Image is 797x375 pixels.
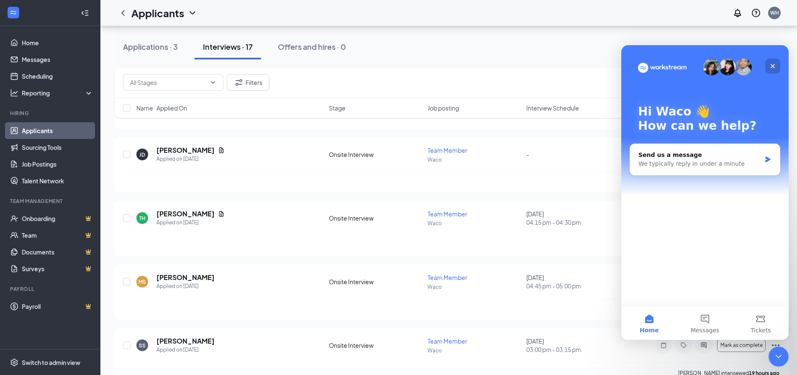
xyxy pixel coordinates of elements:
h5: [PERSON_NAME] [156,146,215,155]
div: Applications · 3 [123,41,178,52]
div: JD [139,151,145,158]
div: Switch to admin view [22,358,80,367]
svg: Collapse [81,9,89,17]
svg: ChevronDown [210,79,216,86]
div: Reporting [22,89,94,97]
div: TH [139,215,146,222]
span: 04:15 pm - 04:30 pm [526,218,620,226]
h1: Applicants [131,6,184,20]
svg: Note [659,342,669,349]
div: Applied on [DATE] [156,155,225,163]
a: Talent Network [22,172,93,189]
p: Waco [428,156,521,163]
svg: QuestionInfo [751,8,761,18]
div: Applied on [DATE] [156,282,215,290]
svg: Filter [234,77,244,87]
a: PayrollCrown [22,298,93,315]
span: 04:45 pm - 05:00 pm [526,282,620,290]
span: Team Member [428,274,467,281]
svg: Document [218,211,225,217]
div: WH [770,9,779,16]
svg: Notifications [733,8,743,18]
svg: ActiveChat [699,342,709,349]
span: Team Member [428,210,467,218]
div: Payroll [10,285,92,293]
div: Hiring [10,110,92,117]
p: Waco [428,220,521,227]
div: MS [138,278,146,285]
div: Onsite Interview [329,277,423,286]
iframe: Intercom live chat [621,45,789,340]
div: Offers and hires · 0 [278,41,346,52]
p: Waco [428,347,521,354]
h5: [PERSON_NAME] [156,273,215,282]
span: - [526,151,529,158]
button: Filter Filters [227,74,269,91]
span: Name · Applied On [136,104,187,112]
svg: Ellipses [771,340,781,350]
svg: Document [218,147,225,154]
span: Interview Schedule [526,104,579,112]
svg: WorkstreamLogo [9,8,18,17]
span: Team Member [428,337,467,345]
span: Team Member [428,146,467,154]
a: OnboardingCrown [22,210,93,227]
input: All Stages [130,78,206,87]
svg: ChevronLeft [118,8,128,18]
a: TeamCrown [22,227,93,244]
span: 03:00 pm - 03:15 pm [526,345,620,354]
a: Scheduling [22,68,93,85]
div: [DATE] [526,273,620,290]
div: [DATE] [526,210,620,226]
div: Applied on [DATE] [156,346,215,354]
div: [DATE] [526,337,620,354]
a: Messages [22,51,93,68]
div: SS [139,342,146,349]
span: Job posting [428,104,459,112]
h5: [PERSON_NAME] [156,336,215,346]
svg: ChevronDown [187,8,197,18]
p: Waco [428,283,521,290]
div: Onsite Interview [329,341,423,349]
a: Sourcing Tools [22,139,93,156]
h5: [PERSON_NAME] [156,209,215,218]
div: Applied on [DATE] [156,218,225,227]
a: Applicants [22,122,93,139]
div: Interviews · 17 [203,41,253,52]
button: Mark as complete [717,339,766,352]
svg: Tag [679,342,689,349]
div: Onsite Interview [329,214,423,222]
span: Stage [329,104,346,112]
a: DocumentsCrown [22,244,93,260]
iframe: Intercom live chat [769,347,789,367]
a: Home [22,34,93,51]
a: Job Postings [22,156,93,172]
a: SurveysCrown [22,260,93,277]
span: Mark as complete [720,342,763,348]
div: Team Management [10,198,92,205]
svg: Analysis [10,89,18,97]
div: Onsite Interview [329,150,423,159]
svg: Settings [10,358,18,367]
